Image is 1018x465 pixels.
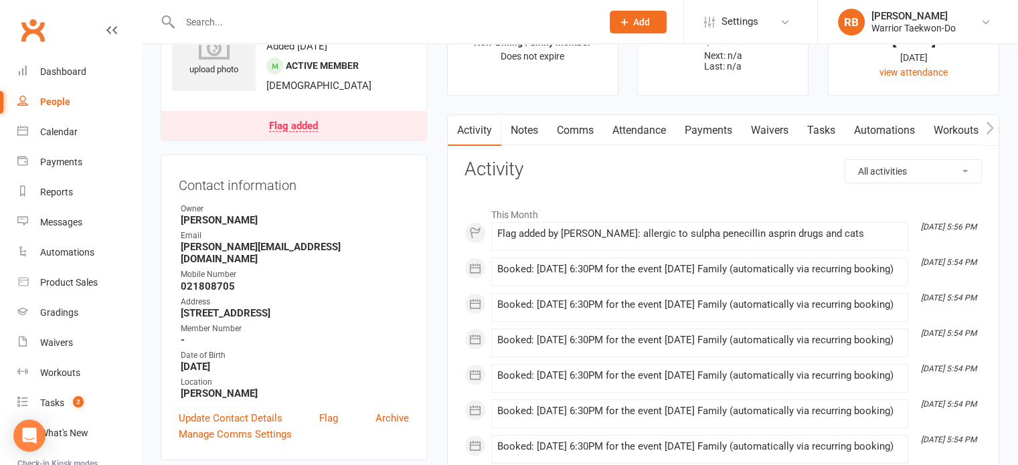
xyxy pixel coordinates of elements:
a: Archive [375,410,409,426]
div: Booked: [DATE] 6:30PM for the event [DATE] Family (automatically via recurring booking) [497,405,902,417]
div: [DATE] [841,50,987,65]
a: Reports [17,177,141,207]
div: RB [838,9,865,35]
div: Product Sales [40,277,98,288]
i: [DATE] 5:56 PM [921,222,977,231]
a: Workouts [924,115,988,146]
a: Workouts [17,358,141,388]
p: Next: n/a Last: n/a [650,50,796,72]
strong: [DATE] [181,361,409,373]
a: What's New [17,418,141,448]
div: What's New [40,428,88,438]
input: Search... [176,13,592,31]
span: Active member [286,60,359,71]
strong: [PERSON_NAME] [181,387,409,399]
a: People [17,87,141,117]
a: Flag [319,410,338,426]
div: Location [181,376,409,389]
a: Manage Comms Settings [179,426,292,442]
a: Dashboard [17,57,141,87]
div: Booked: [DATE] 6:30PM for the event [DATE] Family (automatically via recurring booking) [497,441,902,452]
h3: Activity [464,159,982,180]
a: Gradings [17,298,141,328]
div: Flag added by [PERSON_NAME]: allergic to sulpha penecillin asprin drugs and cats [497,228,902,240]
div: Member Number [181,322,409,335]
div: Email [181,229,409,242]
strong: [PERSON_NAME] [181,214,409,226]
div: Dashboard [40,66,86,77]
div: Address [181,296,409,308]
a: Waivers [742,115,798,146]
div: Automations [40,247,94,258]
div: Warrior Taekwon-Do [871,22,956,34]
div: Booked: [DATE] 6:30PM for the event [DATE] Family (automatically via recurring booking) [497,264,902,275]
div: [DATE] [841,33,987,47]
i: [DATE] 5:54 PM [921,364,977,373]
div: People [40,96,70,107]
div: Messages [40,217,82,227]
a: view attendance [879,67,948,78]
a: Attendance [603,115,675,146]
i: [DATE] 5:54 PM [921,435,977,444]
a: Comms [547,115,603,146]
a: Product Sales [17,268,141,298]
div: Open Intercom Messenger [13,420,46,452]
a: Waivers [17,328,141,358]
li: This Month [464,201,982,222]
div: Waivers [40,337,73,348]
a: Payments [675,115,742,146]
i: [DATE] 5:54 PM [921,399,977,409]
i: [DATE] 5:54 PM [921,258,977,267]
span: Settings [722,7,758,37]
strong: [STREET_ADDRESS] [181,307,409,319]
h3: Contact information [179,173,409,193]
a: Automations [845,115,924,146]
div: $0.00 [650,33,796,47]
a: Clubworx [16,13,50,47]
div: Flag added [269,121,318,132]
div: Workouts [40,367,80,378]
div: Booked: [DATE] 6:30PM for the event [DATE] Family (automatically via recurring booking) [497,299,902,310]
span: Does not expire [501,51,564,62]
a: Automations [17,238,141,268]
span: Add [633,17,650,27]
div: Owner [181,203,409,215]
div: Booked: [DATE] 6:30PM for the event [DATE] Family (automatically via recurring booking) [497,335,902,346]
div: Booked: [DATE] 6:30PM for the event [DATE] Family (automatically via recurring booking) [497,370,902,381]
div: [PERSON_NAME] [871,10,956,22]
div: Reports [40,187,73,197]
div: Payments [40,157,82,167]
div: Date of Birth [181,349,409,362]
i: [DATE] 5:54 PM [921,293,977,302]
a: Tasks [798,115,845,146]
span: 2 [73,396,84,407]
a: Update Contact Details [179,410,282,426]
strong: - [181,334,409,346]
div: Tasks [40,397,64,408]
i: [DATE] 5:54 PM [921,329,977,338]
a: Messages [17,207,141,238]
button: Add [610,11,667,33]
a: Notes [501,115,547,146]
div: Calendar [40,126,78,137]
a: Calendar [17,117,141,147]
div: Mobile Number [181,268,409,281]
a: Payments [17,147,141,177]
div: Gradings [40,307,78,318]
a: Activity [448,115,501,146]
strong: [PERSON_NAME][EMAIL_ADDRESS][DOMAIN_NAME] [181,241,409,265]
div: upload photo [172,33,256,77]
time: Added [DATE] [266,40,327,52]
span: [DEMOGRAPHIC_DATA] [266,80,371,92]
strong: 021808705 [181,280,409,292]
a: Tasks 2 [17,388,141,418]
